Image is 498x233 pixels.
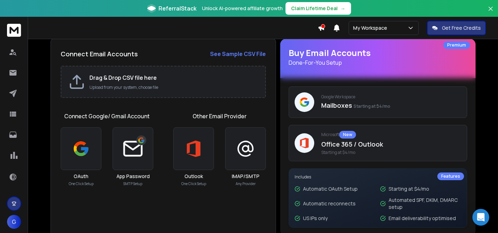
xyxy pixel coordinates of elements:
[74,173,88,180] h3: OAuth
[295,174,461,180] p: Includes
[321,139,461,149] p: Office 365 / Outlook
[123,181,142,186] p: SMTP Setup
[353,24,390,31] p: My Workspace
[89,73,258,82] h2: Drag & Drop CSV file here
[193,112,247,120] h1: Other Email Provider
[181,181,206,186] p: One Click Setup
[321,150,461,155] span: Starting at $4/mo
[7,215,21,229] button: G
[341,5,345,12] span: →
[236,181,256,186] p: Any Provider
[159,4,196,13] span: ReferralStack
[354,103,390,109] span: Starting at $4/mo
[303,185,358,192] p: Automatic OAuth Setup
[389,215,456,222] p: Email deliverability optimised
[210,50,266,58] a: See Sample CSV File
[321,94,461,100] p: Google Workspace
[89,85,258,90] p: Upload from your system, choose file
[69,181,94,186] p: One Click Setup
[232,173,260,180] h3: IMAP/SMTP
[486,4,495,21] button: Close banner
[389,197,462,211] p: Automated SPF, DKIM, DMARC setup
[303,200,356,207] p: Automatic reconnects
[321,100,461,110] p: Mailboxes
[61,49,138,59] h2: Connect Email Accounts
[64,112,150,120] h1: Connect Google/ Gmail Account
[184,173,203,180] h3: Outlook
[116,173,150,180] h3: App Password
[289,58,467,67] p: Done-For-You Setup
[427,21,486,35] button: Get Free Credits
[437,172,464,180] div: Features
[289,47,467,67] h1: Buy Email Accounts
[202,5,283,12] p: Unlock AI-powered affiliate growth
[443,41,470,49] div: Premium
[285,2,351,15] button: Claim Lifetime Deal→
[321,131,461,139] p: Microsoft
[389,185,429,192] p: Starting at $4/mo
[339,131,356,139] div: New
[303,215,328,222] p: US IPs only
[472,209,489,226] div: Open Intercom Messenger
[442,24,481,31] p: Get Free Credits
